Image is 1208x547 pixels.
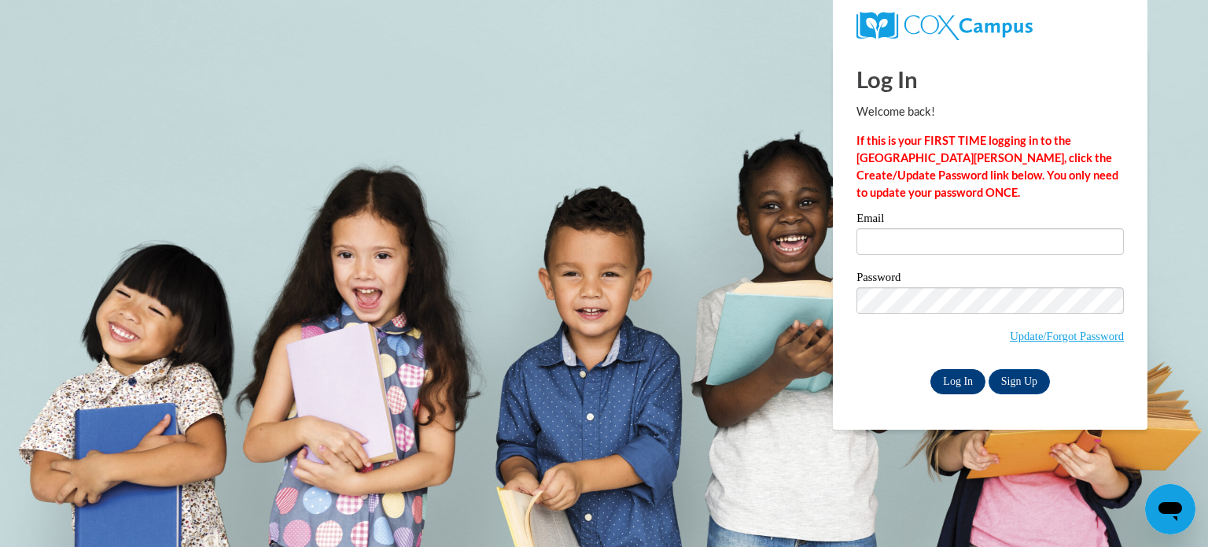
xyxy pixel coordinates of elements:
[856,63,1124,95] h1: Log In
[930,369,985,394] input: Log In
[856,134,1118,199] strong: If this is your FIRST TIME logging in to the [GEOGRAPHIC_DATA][PERSON_NAME], click the Create/Upd...
[856,272,1124,287] label: Password
[856,213,1124,228] label: Email
[989,369,1050,394] a: Sign Up
[1145,484,1195,534] iframe: Button to launch messaging window
[856,103,1124,120] p: Welcome back!
[856,12,1124,40] a: COX Campus
[1010,330,1124,342] a: Update/Forgot Password
[856,12,1033,40] img: COX Campus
